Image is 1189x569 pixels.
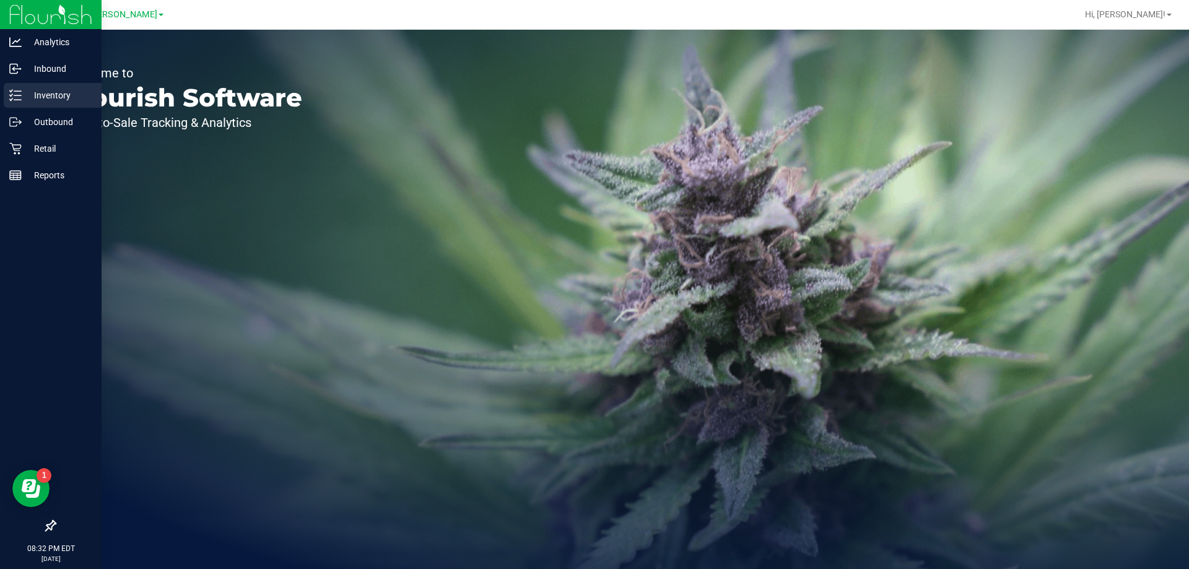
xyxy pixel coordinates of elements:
[9,169,22,181] inline-svg: Reports
[6,554,96,563] p: [DATE]
[67,116,302,129] p: Seed-to-Sale Tracking & Analytics
[22,168,96,183] p: Reports
[22,115,96,129] p: Outbound
[37,468,51,483] iframe: Resource center unread badge
[22,141,96,156] p: Retail
[22,88,96,103] p: Inventory
[67,67,302,79] p: Welcome to
[9,142,22,155] inline-svg: Retail
[9,63,22,75] inline-svg: Inbound
[89,9,157,20] span: [PERSON_NAME]
[22,35,96,50] p: Analytics
[67,85,302,110] p: Flourish Software
[1085,9,1165,19] span: Hi, [PERSON_NAME]!
[9,36,22,48] inline-svg: Analytics
[22,61,96,76] p: Inbound
[9,116,22,128] inline-svg: Outbound
[6,543,96,554] p: 08:32 PM EDT
[12,470,50,507] iframe: Resource center
[9,89,22,102] inline-svg: Inventory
